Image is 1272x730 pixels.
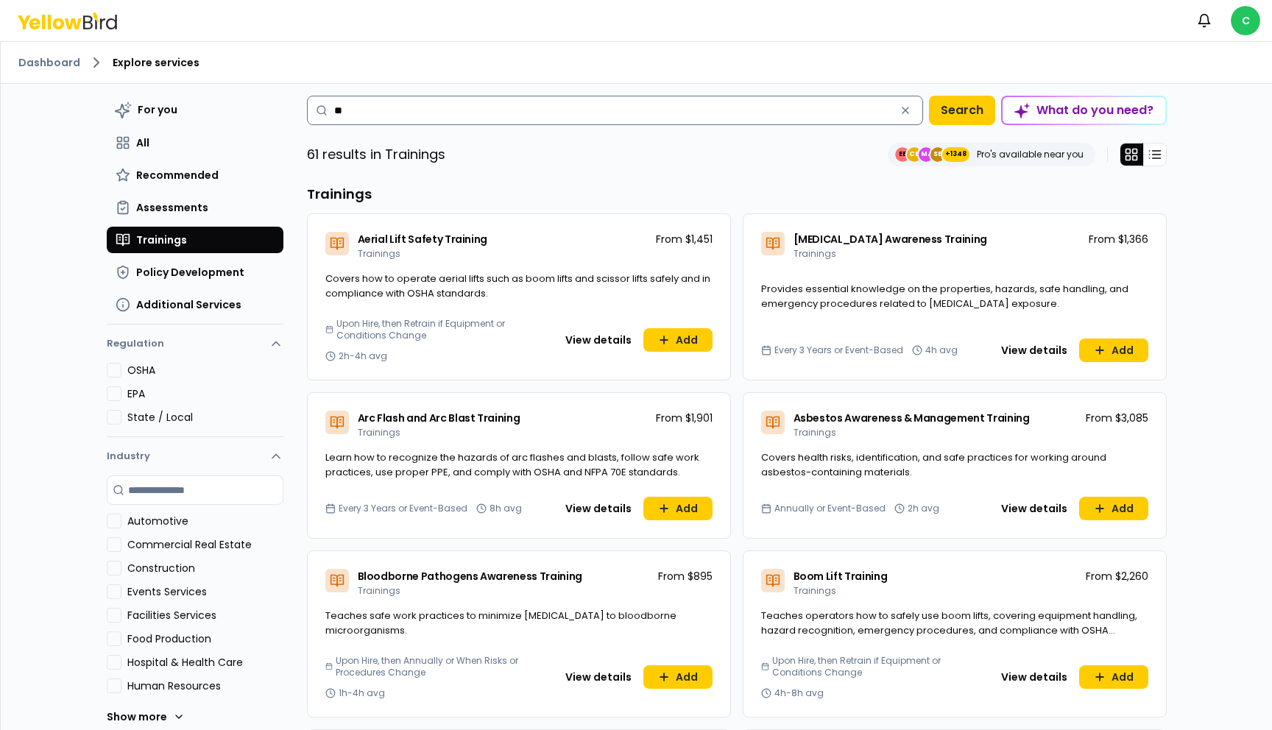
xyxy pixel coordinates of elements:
[929,96,995,125] button: Search
[1079,339,1148,362] button: Add
[794,232,987,247] span: [MEDICAL_DATA] Awareness Training
[1086,569,1148,584] p: From $2,260
[1086,411,1148,425] p: From $3,085
[107,194,283,221] button: Assessments
[107,259,283,286] button: Policy Development
[127,608,283,623] label: Facilities Services
[992,497,1076,520] button: View details
[127,631,283,646] label: Food Production
[325,450,699,479] span: Learn how to recognize the hazards of arc flashes and blasts, follow safe work practices, use pro...
[977,149,1084,160] p: Pro's available near you
[136,265,244,280] span: Policy Development
[127,561,283,575] label: Construction
[336,318,551,341] span: Upon Hire, then Retrain if Equipment or Conditions Change
[107,330,283,363] button: Regulation
[107,130,283,156] button: All
[1231,6,1260,35] span: C
[339,687,385,699] span: 1h-4h avg
[136,233,187,247] span: Trainings
[127,584,283,599] label: Events Services
[358,232,488,247] span: Aerial Lift Safety Training
[774,687,824,699] span: 4h-8h avg
[919,147,933,162] span: MJ
[992,339,1076,362] button: View details
[358,411,520,425] span: Arc Flash and Arc Blast Training
[339,350,387,362] span: 2h-4h avg
[127,410,283,425] label: State / Local
[658,569,713,584] p: From $895
[643,665,713,689] button: Add
[136,168,219,182] span: Recommended
[107,96,283,124] button: For you
[358,247,400,260] span: Trainings
[643,328,713,352] button: Add
[556,497,640,520] button: View details
[18,54,1254,71] nav: breadcrumb
[136,200,208,215] span: Assessments
[107,363,283,436] div: Regulation
[136,297,241,312] span: Additional Services
[107,437,283,475] button: Industry
[1079,665,1148,689] button: Add
[490,503,522,514] span: 8h avg
[656,232,713,247] p: From $1,451
[1001,96,1167,125] button: What do you need?
[107,227,283,253] button: Trainings
[1003,97,1165,124] div: What do you need?
[761,450,1106,479] span: Covers health risks, identification, and safe practices for working around asbestos-containing ma...
[772,655,986,678] span: Upon Hire, then Retrain if Equipment or Conditions Change
[774,503,886,514] span: Annually or Event-Based
[643,497,713,520] button: Add
[307,144,445,165] p: 61 results in Trainings
[656,411,713,425] p: From $1,901
[358,584,400,597] span: Trainings
[138,102,177,117] span: For you
[339,503,467,514] span: Every 3 Years or Event-Based
[325,272,710,300] span: Covers how to operate aerial lifts such as boom lifts and scissor lifts safely and in compliance ...
[127,678,283,693] label: Human Resources
[895,147,910,162] span: EE
[336,655,550,678] span: Upon Hire, then Annually or When Risks or Procedures Change
[907,147,922,162] span: CE
[794,411,1030,425] span: Asbestos Awareness & Management Training
[127,514,283,528] label: Automotive
[358,569,582,584] span: Bloodborne Pathogens Awareness Training
[1089,232,1148,247] p: From $1,366
[127,537,283,552] label: Commercial Real Estate
[556,665,640,689] button: View details
[794,584,836,597] span: Trainings
[107,162,283,188] button: Recommended
[908,503,939,514] span: 2h avg
[945,147,967,162] span: +1348
[992,665,1076,689] button: View details
[127,363,283,378] label: OSHA
[794,247,836,260] span: Trainings
[794,569,888,584] span: Boom Lift Training
[136,135,149,150] span: All
[761,609,1137,651] span: Teaches operators how to safely use boom lifts, covering equipment handling, hazard recognition, ...
[794,426,836,439] span: Trainings
[1079,497,1148,520] button: Add
[18,55,80,70] a: Dashboard
[925,344,958,356] span: 4h avg
[774,344,903,356] span: Every 3 Years or Event-Based
[113,55,199,70] span: Explore services
[930,147,945,162] span: SE
[127,386,283,401] label: EPA
[307,184,1167,205] h3: Trainings
[358,426,400,439] span: Trainings
[325,609,676,637] span: Teaches safe work practices to minimize [MEDICAL_DATA] to bloodborne microorganisms.
[107,291,283,318] button: Additional Services
[761,282,1128,311] span: Provides essential knowledge on the properties, hazards, safe handling, and emergency procedures ...
[127,655,283,670] label: Hospital & Health Care
[556,328,640,352] button: View details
